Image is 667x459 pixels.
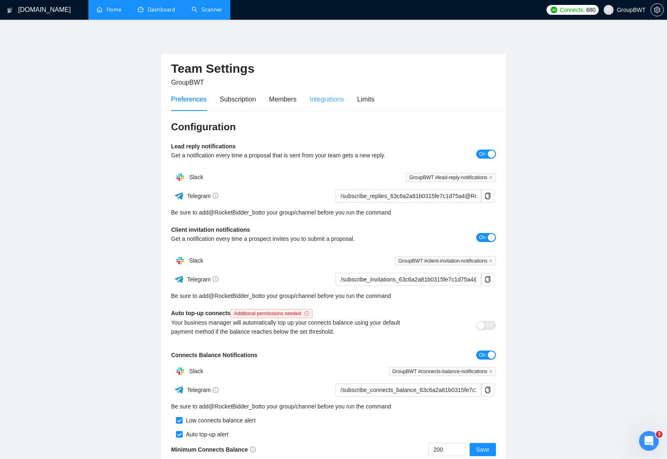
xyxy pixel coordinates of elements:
[171,151,415,160] div: Get a notification every time a proposal that is sent from your team gets a new reply.
[476,445,489,454] span: Save
[171,79,204,86] span: GroupBWT
[172,363,188,379] img: hpQkSZIkSZIkSZIkSZIkSZIkSZIkSZIkSZIkSZIkSZIkSZIkSZIkSZIkSZIkSZIkSZIkSZIkSZIkSZIkSZIkSZIkSZIkSZIkS...
[171,120,496,134] h3: Configuration
[171,226,250,233] b: Client invitation notifications
[479,233,486,242] span: On
[171,143,236,150] b: Lead reply notifications
[183,416,256,425] div: Low connects balance alert
[171,94,206,104] div: Preferences
[482,193,494,199] span: copy
[213,193,218,198] span: info-circle
[171,352,257,358] b: Connects Balance Notifications
[213,276,218,282] span: info-circle
[187,387,219,393] span: Telegram
[172,252,188,269] img: hpQkSZIkSZIkSZIkSZIkSZIkSZIkSZIkSZIkSZIkSZIkSZIkSZIkSZIkSZIkSZIkSZIkSZIkSZIkSZIkSZIkSZIkSZIkSZIkS...
[171,234,415,243] div: Get a notification every time a prospect invites you to submit a proposal.
[208,291,260,300] a: @RocketBidder_bot
[481,273,494,286] button: copy
[481,189,494,203] button: copy
[250,447,256,452] span: info-circle
[97,6,121,13] a: homeHome
[208,402,260,411] a: @RocketBidder_bot
[651,3,664,16] button: setting
[171,318,415,336] div: Your business manager will automatically top up your connects balance using your default payment ...
[189,257,203,264] span: Slack
[551,7,557,13] img: upwork-logo.png
[183,430,229,439] div: Auto top-up alert
[489,259,493,263] span: close
[479,351,486,360] span: On
[220,94,256,104] div: Subscription
[171,310,316,316] b: Auto top-up connects
[489,369,493,374] span: close
[482,276,494,283] span: copy
[187,193,219,199] span: Telegram
[406,173,496,182] span: GroupBWT #lead-reply-notifications
[639,431,659,451] iframe: Intercom live chat
[189,174,203,180] span: Slack
[171,446,256,453] b: Minimum Connects Balance
[357,94,375,104] div: Limits
[171,402,496,411] div: Be sure to add to your group/channel before you run the command
[481,383,494,397] button: copy
[187,276,219,283] span: Telegram
[208,208,260,217] a: @RocketBidder_bot
[171,60,496,77] h2: Team Settings
[651,7,663,13] span: setting
[389,367,496,376] span: GroupBWT #connects-balance-notifications
[470,443,496,456] button: Save
[213,387,218,393] span: info-circle
[486,321,493,330] span: Off
[310,94,344,104] div: Integrations
[479,150,486,159] span: On
[174,191,184,201] img: ww3wtPAAAAAElFTkSuQmCC
[171,291,496,300] div: Be sure to add to your group/channel before you run the command
[304,311,309,316] span: info-circle
[586,5,595,14] span: 680
[269,94,296,104] div: Members
[231,309,313,318] span: Additional permissions needed.
[606,7,611,13] span: user
[489,175,493,180] span: close
[560,5,584,14] span: Connects:
[395,256,496,265] span: GroupBWT #client-invitation-notifications
[656,431,662,438] span: 3
[7,4,13,17] img: logo
[138,6,175,13] a: dashboardDashboard
[482,387,494,393] span: copy
[174,385,184,395] img: ww3wtPAAAAAElFTkSuQmCC
[171,208,496,217] div: Be sure to add to your group/channel before you run the command
[189,368,203,374] span: Slack
[192,6,222,13] a: searchScanner
[651,7,664,13] a: setting
[172,169,188,185] img: hpQkSZIkSZIkSZIkSZIkSZIkSZIkSZIkSZIkSZIkSZIkSZIkSZIkSZIkSZIkSZIkSZIkSZIkSZIkSZIkSZIkSZIkSZIkSZIkS...
[174,274,184,284] img: ww3wtPAAAAAElFTkSuQmCC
